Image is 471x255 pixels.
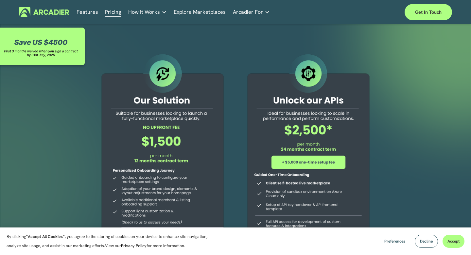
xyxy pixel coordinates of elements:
strong: “Accept All Cookies” [26,234,65,239]
span: Accept [447,239,460,244]
a: Pricing [105,7,121,17]
button: Accept [443,235,464,248]
span: How It Works [128,8,160,17]
a: folder dropdown [128,7,167,17]
img: Arcadier [19,7,69,17]
p: By clicking , you agree to the storing of cookies on your device to enhance site navigation, anal... [7,232,219,250]
span: Arcadier For [233,8,263,17]
a: folder dropdown [233,7,270,17]
a: Explore Marketplaces [174,7,226,17]
a: Privacy Policy [121,243,147,248]
a: Features [77,7,98,17]
span: Decline [420,239,433,244]
button: Preferences [379,235,410,248]
span: Preferences [384,239,405,244]
a: Get in touch [405,4,452,20]
button: Decline [415,235,438,248]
